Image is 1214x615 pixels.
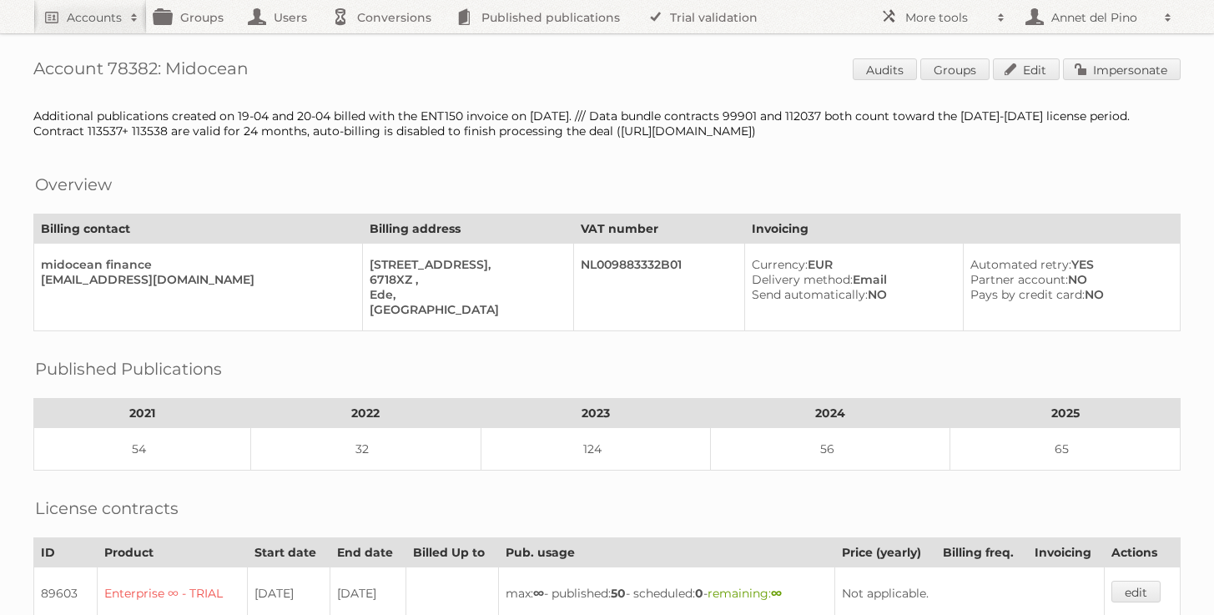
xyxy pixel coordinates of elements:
[41,257,349,272] div: midocean finance
[34,399,251,428] th: 2021
[970,287,1166,302] div: NO
[970,257,1071,272] span: Automated retry:
[970,287,1085,302] span: Pays by credit card:
[752,287,868,302] span: Send automatically:
[853,58,917,80] a: Audits
[905,9,989,26] h2: More tools
[97,538,248,567] th: Product
[970,257,1166,272] div: YES
[533,586,544,601] strong: ∞
[834,538,935,567] th: Price (yearly)
[34,428,251,471] td: 54
[250,428,481,471] td: 32
[248,538,330,567] th: Start date
[993,58,1060,80] a: Edit
[752,272,853,287] span: Delivery method:
[920,58,990,80] a: Groups
[370,257,560,272] div: [STREET_ADDRESS],
[330,538,406,567] th: End date
[711,399,950,428] th: 2024
[708,586,782,601] span: remaining:
[34,214,363,244] th: Billing contact
[752,272,950,287] div: Email
[1105,538,1181,567] th: Actions
[950,428,1181,471] td: 65
[34,538,98,567] th: ID
[744,214,1180,244] th: Invoicing
[370,287,560,302] div: Ede,
[41,272,349,287] div: [EMAIL_ADDRESS][DOMAIN_NAME]
[35,496,179,521] h2: License contracts
[35,356,222,381] h2: Published Publications
[611,586,626,601] strong: 50
[481,399,711,428] th: 2023
[35,172,112,197] h2: Overview
[67,9,122,26] h2: Accounts
[711,428,950,471] td: 56
[363,214,574,244] th: Billing address
[574,214,745,244] th: VAT number
[771,586,782,601] strong: ∞
[752,287,950,302] div: NO
[370,272,560,287] div: 6718XZ ,
[950,399,1181,428] th: 2025
[33,58,1181,83] h1: Account 78382: Midocean
[752,257,950,272] div: EUR
[250,399,481,428] th: 2022
[695,586,703,601] strong: 0
[1063,58,1181,80] a: Impersonate
[1111,581,1161,602] a: edit
[970,272,1068,287] span: Partner account:
[1028,538,1105,567] th: Invoicing
[33,108,1181,139] div: Additional publications created on 19-04 and 20-04 billed with the ENT150 invoice on [DATE]. /// ...
[574,244,745,331] td: NL009883332B01
[370,302,560,317] div: [GEOGRAPHIC_DATA]
[481,428,711,471] td: 124
[935,538,1027,567] th: Billing freq.
[970,272,1166,287] div: NO
[1047,9,1156,26] h2: Annet del Pino
[499,538,834,567] th: Pub. usage
[752,257,808,272] span: Currency:
[406,538,498,567] th: Billed Up to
